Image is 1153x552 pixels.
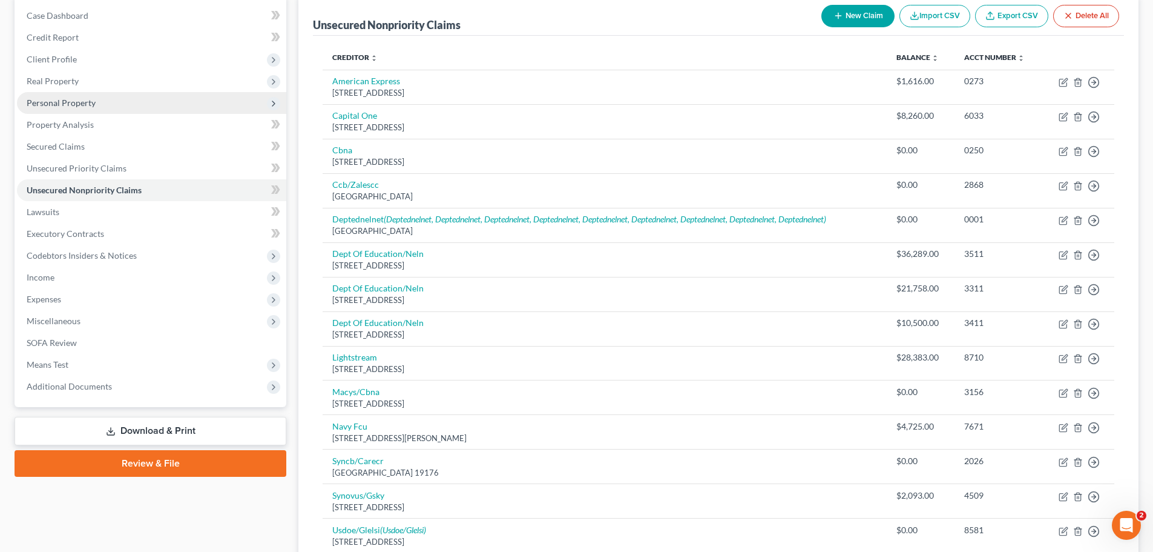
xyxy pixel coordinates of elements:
span: Property Analysis [27,119,94,130]
div: [STREET_ADDRESS] [332,364,877,375]
div: $28,383.00 [896,351,945,364]
div: 0273 [964,75,1033,87]
div: [STREET_ADDRESS] [332,122,877,133]
span: SOFA Review [27,338,77,348]
div: $0.00 [896,213,945,225]
span: Client Profile [27,54,77,64]
i: (Usdoe/Glelsi) [380,525,426,535]
span: Credit Report [27,32,79,42]
a: Case Dashboard [17,5,286,27]
div: Unsecured Nonpriority Claims [313,18,461,32]
a: Cbna [332,145,352,155]
i: unfold_more [370,55,378,62]
a: Dept Of Education/Neln [332,318,424,328]
div: 3156 [964,386,1033,398]
i: unfold_more [1017,55,1025,62]
button: Import CSV [899,5,970,27]
span: Case Dashboard [27,10,88,21]
div: $4,725.00 [896,421,945,433]
div: $10,500.00 [896,317,945,329]
div: [STREET_ADDRESS] [332,87,877,99]
span: Lawsuits [27,207,59,217]
span: Real Property [27,76,79,86]
div: [STREET_ADDRESS] [332,294,877,306]
div: $36,289.00 [896,248,945,260]
div: 8710 [964,351,1033,364]
div: $8,260.00 [896,110,945,122]
iframe: Intercom live chat [1112,511,1141,540]
a: Macys/Cbna [332,387,379,397]
span: 2 [1137,511,1146,520]
div: 0001 [964,213,1033,225]
span: Means Test [27,359,68,370]
span: Executory Contracts [27,228,104,239]
div: 3311 [964,282,1033,294]
div: [GEOGRAPHIC_DATA] [332,191,877,202]
a: Export CSV [975,5,1048,27]
i: unfold_more [931,55,939,62]
span: Miscellaneous [27,316,80,326]
div: 2026 [964,455,1033,467]
div: [GEOGRAPHIC_DATA] 19176 [332,467,877,479]
a: Dept Of Education/Neln [332,283,424,293]
div: [STREET_ADDRESS] [332,502,877,513]
div: 3511 [964,248,1033,260]
div: [STREET_ADDRESS] [332,536,877,548]
a: Syncb/Carecr [332,456,384,466]
a: Deptednelnet(Deptednelnet, Deptednelnet, Deptednelnet, Deptednelnet, Deptednelnet, Deptednelnet, ... [332,214,826,224]
a: Navy Fcu [332,421,367,431]
a: Credit Report [17,27,286,48]
div: [STREET_ADDRESS] [332,156,877,168]
div: 4509 [964,490,1033,502]
div: $0.00 [896,144,945,156]
a: Creditor unfold_more [332,53,378,62]
a: Capital One [332,110,377,121]
div: $0.00 [896,179,945,191]
a: Property Analysis [17,114,286,136]
div: [STREET_ADDRESS] [332,260,877,271]
a: Synovus/Gsky [332,490,384,500]
span: Unsecured Priority Claims [27,163,126,173]
a: Executory Contracts [17,223,286,245]
button: Delete All [1053,5,1119,27]
a: Secured Claims [17,136,286,158]
a: Acct Number unfold_more [964,53,1025,62]
span: Secured Claims [27,141,85,151]
div: [STREET_ADDRESS][PERSON_NAME] [332,433,877,444]
div: $1,616.00 [896,75,945,87]
a: Balance unfold_more [896,53,939,62]
span: Additional Documents [27,381,112,391]
div: $0.00 [896,524,945,536]
a: Download & Print [15,417,286,445]
a: Ccb/Zalescc [332,179,379,190]
div: [GEOGRAPHIC_DATA] [332,225,877,237]
a: American Express [332,76,400,86]
span: Codebtors Insiders & Notices [27,250,137,261]
div: 6033 [964,110,1033,122]
div: [STREET_ADDRESS] [332,398,877,410]
div: 3411 [964,317,1033,329]
i: (Deptednelnet, Deptednelnet, Deptednelnet, Deptednelnet, Deptednelnet, Deptednelnet, Deptednelnet... [384,214,826,224]
div: 0250 [964,144,1033,156]
a: Lightstream [332,352,377,362]
a: Unsecured Priority Claims [17,158,286,179]
div: 8581 [964,524,1033,536]
span: Personal Property [27,98,96,108]
a: Unsecured Nonpriority Claims [17,179,286,201]
div: [STREET_ADDRESS] [332,329,877,341]
div: $2,093.00 [896,490,945,502]
span: Income [27,272,54,282]
div: 7671 [964,421,1033,433]
div: $21,758.00 [896,282,945,294]
span: Expenses [27,294,61,304]
div: $0.00 [896,386,945,398]
a: Usdoe/Glelsi(Usdoe/Glelsi) [332,525,426,535]
a: Dept Of Education/Neln [332,248,424,259]
a: SOFA Review [17,332,286,354]
div: $0.00 [896,455,945,467]
a: Review & File [15,450,286,477]
span: Unsecured Nonpriority Claims [27,185,142,195]
div: 2868 [964,179,1033,191]
a: Lawsuits [17,201,286,223]
button: New Claim [821,5,895,27]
